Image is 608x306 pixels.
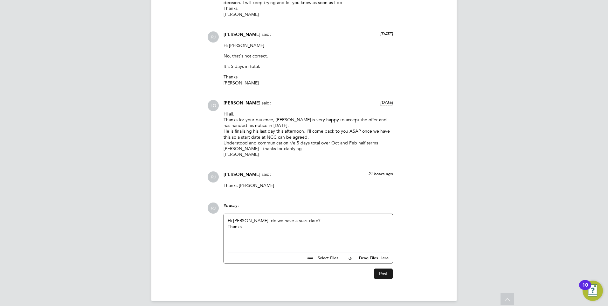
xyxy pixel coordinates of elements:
[224,74,393,85] p: Thanks [PERSON_NAME]
[582,285,588,293] div: 10
[380,31,393,37] span: [DATE]
[374,269,393,279] button: Post
[224,203,393,214] div: say:
[224,63,393,69] p: It's 5 days in total.
[583,281,603,301] button: Open Resource Center, 10 new notifications
[262,171,271,177] span: said:
[262,100,271,106] span: said:
[228,218,389,245] div: Hi [PERSON_NAME], do we have a start date?
[224,100,260,106] span: [PERSON_NAME]
[228,224,389,229] div: Thanks
[224,183,393,188] p: Thanks [PERSON_NAME]
[208,203,219,214] span: RJ
[343,251,389,265] button: Drag Files Here
[224,32,260,37] span: [PERSON_NAME]
[224,53,393,59] p: No, that's not correct.
[380,100,393,105] span: [DATE]
[368,171,393,176] span: 21 hours ago
[224,43,393,48] p: Hi [PERSON_NAME]
[224,172,260,177] span: [PERSON_NAME]
[224,111,393,157] p: Hi all, Thanks for your patience, [PERSON_NAME] is very happy to accept the offer and has handed ...
[224,203,231,208] span: You
[208,100,219,111] span: LO
[208,171,219,183] span: RJ
[208,31,219,43] span: RJ
[262,31,271,37] span: said:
